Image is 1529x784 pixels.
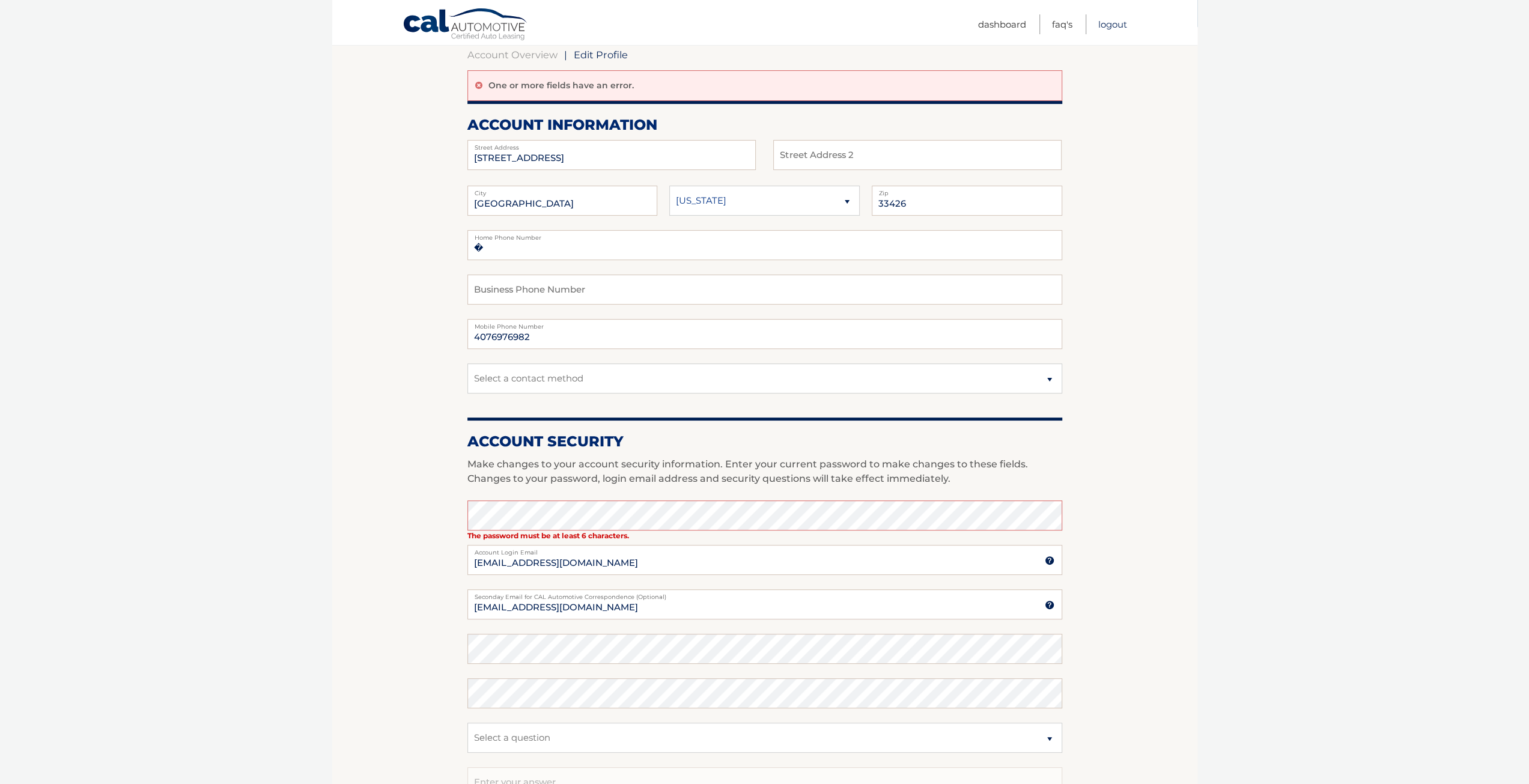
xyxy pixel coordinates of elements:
input: Street Address 2 [773,140,1062,170]
label: Zip [872,186,1062,195]
label: Street Address [467,140,756,150]
a: Dashboard [978,14,1026,34]
img: tooltip.svg [1045,600,1054,610]
h2: Account Security [467,433,1062,451]
strong: The password must be at least 6 characters. [467,531,629,540]
label: Mobile Phone Number [467,319,1062,329]
a: Cal Automotive [403,8,529,43]
input: Seconday Email for CAL Automotive Correspondence (Optional) [467,589,1062,619]
label: Seconday Email for CAL Automotive Correspondence (Optional) [467,589,1062,599]
a: Account Overview [467,49,558,61]
input: Zip [872,186,1062,216]
p: Make changes to your account security information. Enter your current password to make changes to... [467,457,1062,486]
img: tooltip.svg [1045,556,1054,565]
label: Home Phone Number [467,230,1062,240]
input: Business Phone Number [467,275,1062,305]
p: One or more fields have an error. [488,80,634,91]
input: Home Phone Number [467,230,1062,260]
a: Logout [1098,14,1127,34]
h2: account information [467,116,1062,134]
label: City [467,186,658,195]
label: Account Login Email [467,545,1062,555]
input: Street Address 2 [467,140,756,170]
span: | [564,49,567,61]
input: City [467,186,658,216]
input: Mobile Phone Number [467,319,1062,349]
a: FAQ's [1052,14,1072,34]
span: Edit Profile [574,49,628,61]
input: Account Login Email [467,545,1062,575]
